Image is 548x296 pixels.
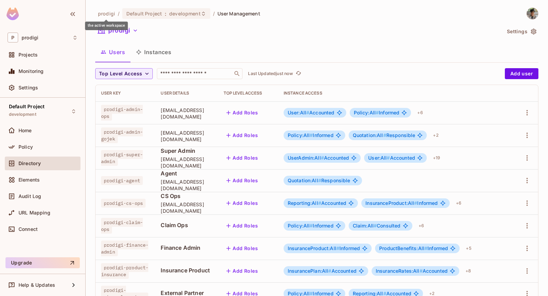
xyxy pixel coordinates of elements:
span: # [328,268,331,274]
span: prodigi-super-admin [101,150,143,166]
span: Finance Admin [161,244,213,251]
div: the active workspace [85,22,128,30]
span: prodigi-claim-ops [101,218,143,234]
span: Home [18,128,32,133]
span: Informed [288,246,360,251]
button: refresh [294,70,302,78]
button: Add Roles [224,152,261,163]
span: Accounted [368,155,415,161]
span: Policy [18,144,33,150]
span: User:All [288,110,309,115]
span: [EMAIL_ADDRESS][DOMAIN_NAME] [161,107,213,120]
span: # [310,132,313,138]
span: Elements [18,177,40,183]
span: # [321,155,324,161]
span: Informed [379,246,448,251]
span: [EMAIL_ADDRESS][DOMAIN_NAME] [161,178,213,192]
span: Workspace: prodigi [22,35,38,40]
span: Default Project [126,10,162,17]
span: # [414,200,417,206]
span: Policy:All [354,110,379,115]
span: prodigi-agent [101,176,143,185]
span: Connect [18,226,38,232]
span: # [306,110,309,115]
div: + 2 [430,130,441,141]
span: InsuranceProduct:All [365,200,417,206]
span: Directory [18,161,41,166]
span: P [8,33,18,42]
div: + 5 [463,243,474,254]
span: prodigi-admin-ops [101,105,143,121]
button: Users [95,44,130,61]
span: InsuranceRates:All [376,268,423,274]
span: # [420,268,423,274]
span: # [374,223,377,229]
div: + 6 [414,107,425,118]
span: development [9,112,36,117]
span: Accounted [288,110,335,115]
p: Last Updated just now [248,71,293,76]
button: Add Roles [224,130,261,141]
span: Click to refresh data [293,70,302,78]
span: [EMAIL_ADDRESS][DOMAIN_NAME] [161,201,213,214]
span: prodigi-finance-admin [101,241,148,256]
span: Informed [365,200,438,206]
span: Informed [354,110,400,115]
button: Add Roles [224,243,261,254]
span: Informed [288,133,334,138]
span: ProductBenefits:All [379,245,427,251]
span: Monitoring [18,69,44,74]
span: Quotation:All [353,132,386,138]
span: UserAdmin:All [288,155,324,161]
button: Add Roles [224,198,261,209]
span: Accounted [288,155,349,161]
button: Add user [505,68,538,79]
span: prodigi-admin-gojek [101,127,143,143]
div: User Details [161,90,213,96]
span: User:All [368,155,390,161]
span: # [424,245,427,251]
span: Quotation:All [288,177,321,183]
span: Consulted [353,223,401,229]
span: [EMAIL_ADDRESS][DOMAIN_NAME] [161,129,213,143]
span: # [310,223,313,229]
span: the active workspace [98,10,115,17]
span: Super Admin [161,147,213,155]
span: # [387,155,390,161]
li: / [213,10,215,17]
span: Top Level Access [99,70,142,78]
span: Audit Log [18,194,41,199]
span: Policy:All [288,223,313,229]
span: : [164,11,167,16]
button: Instances [130,44,177,61]
span: prodigi-product-insurance [101,263,148,279]
span: Claim:All [353,223,377,229]
img: SReyMgAAAABJRU5ErkJggg== [7,8,19,20]
span: Claim Ops [161,221,213,229]
span: # [318,200,321,206]
div: + 19 [430,152,443,163]
span: refresh [296,70,301,77]
span: # [336,245,339,251]
button: Top Level Access [95,68,153,79]
span: Help & Updates [18,282,55,288]
span: Settings [18,85,38,90]
span: development [169,10,200,17]
span: Informed [288,223,334,229]
span: Default Project [9,104,45,109]
li: / [118,10,120,17]
span: InsuranceProduct:All [288,245,339,251]
button: Settings [504,26,538,37]
span: Insurance Product [161,267,213,274]
div: + 6 [416,220,427,231]
span: CS Ops [161,192,213,200]
span: Agent [161,170,213,177]
img: Rizky Syawal [527,8,538,19]
span: Accounted [376,268,448,274]
span: Projects [18,52,38,58]
div: User Key [101,90,150,96]
span: [EMAIL_ADDRESS][DOMAIN_NAME] [161,156,213,169]
div: + 6 [453,198,464,209]
span: URL Mapping [18,210,50,215]
span: # [318,177,321,183]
